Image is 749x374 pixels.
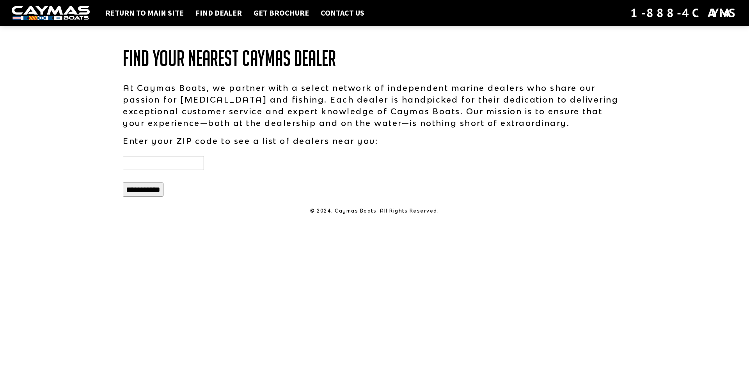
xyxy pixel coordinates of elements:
[123,207,626,214] p: © 2024. Caymas Boats. All Rights Reserved.
[192,8,246,18] a: Find Dealer
[123,135,626,147] p: Enter your ZIP code to see a list of dealers near you:
[123,82,626,129] p: At Caymas Boats, we partner with a select network of independent marine dealers who share our pas...
[250,8,313,18] a: Get Brochure
[12,6,90,20] img: white-logo-c9c8dbefe5ff5ceceb0f0178aa75bf4bb51f6bca0971e226c86eb53dfe498488.png
[317,8,368,18] a: Contact Us
[101,8,188,18] a: Return to main site
[123,47,626,70] h1: Find Your Nearest Caymas Dealer
[630,4,737,21] div: 1-888-4CAYMAS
